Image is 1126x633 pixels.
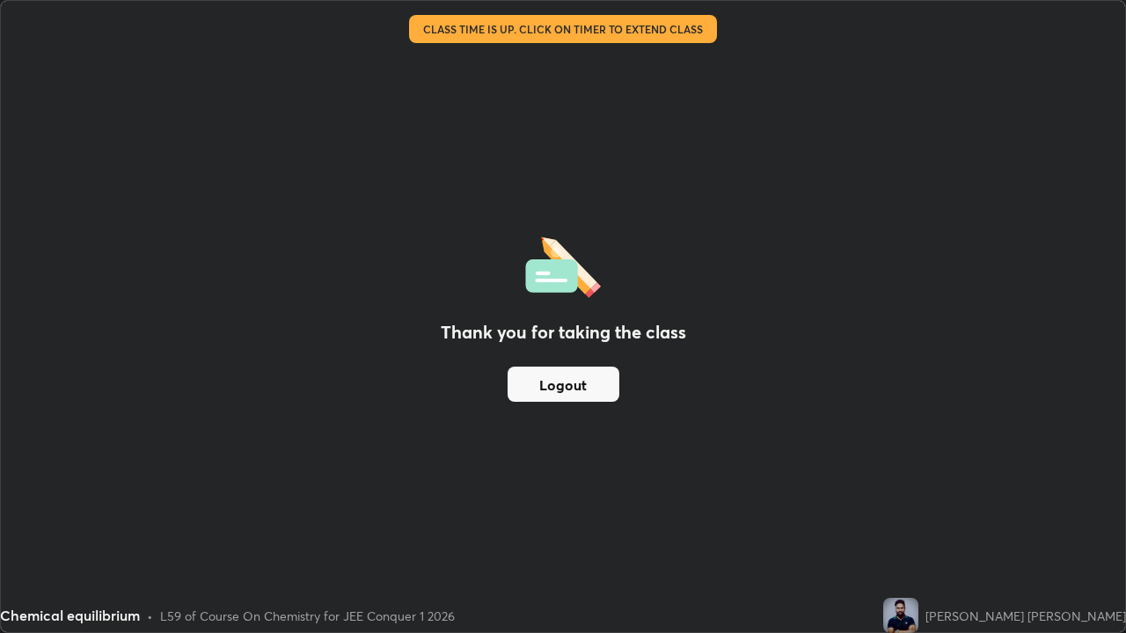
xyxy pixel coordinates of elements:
img: offlineFeedback.1438e8b3.svg [525,231,601,298]
h2: Thank you for taking the class [441,319,686,346]
div: • [147,607,153,625]
button: Logout [508,367,619,402]
div: [PERSON_NAME] [PERSON_NAME] [925,607,1126,625]
div: L59 of Course On Chemistry for JEE Conquer 1 2026 [160,607,455,625]
img: 7de41a6c479e42fd88d8a542358657b1.jpg [883,598,918,633]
